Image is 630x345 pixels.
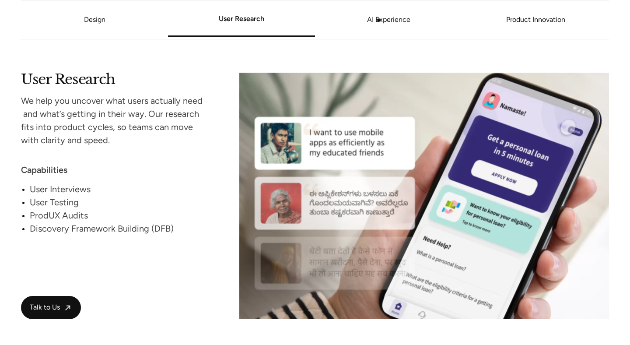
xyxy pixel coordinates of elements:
[30,222,206,235] div: Discovery Framework Building (DFB)
[84,15,105,24] a: Design
[462,17,609,22] a: Product Innovation
[21,73,206,84] h2: User Research
[315,17,462,22] a: AI Experience
[30,196,206,209] div: User Testing
[30,303,60,312] span: Talk to Us
[21,296,81,319] a: Talk to Us
[168,16,315,21] a: User Research
[30,209,206,222] div: ProdUX Audits
[30,183,206,196] div: User Interviews
[21,163,206,176] div: Capabilities
[21,94,206,147] div: We help you uncover what users actually need and what’s getting in their way. Our research fits i...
